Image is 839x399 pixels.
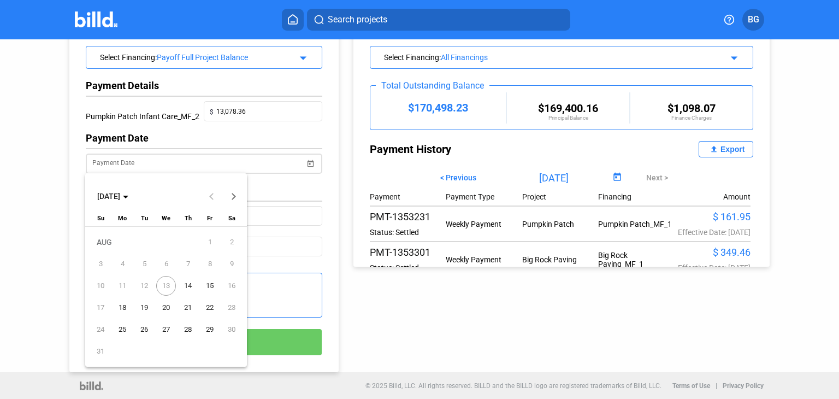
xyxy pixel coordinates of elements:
[113,298,132,318] span: 18
[133,319,155,341] button: August 26, 2025
[178,276,198,296] span: 14
[134,298,154,318] span: 19
[199,297,221,319] button: August 22, 2025
[156,276,176,296] span: 13
[200,232,220,252] span: 1
[91,276,110,296] span: 10
[222,320,241,339] span: 30
[91,254,110,274] span: 3
[221,253,243,275] button: August 9, 2025
[156,320,176,339] span: 27
[200,320,220,339] span: 29
[221,275,243,297] button: August 16, 2025
[134,320,154,339] span: 26
[222,185,244,207] button: Next month
[199,253,221,275] button: August 8, 2025
[90,319,111,341] button: August 24, 2025
[178,254,198,274] span: 7
[200,254,220,274] span: 8
[133,253,155,275] button: August 5, 2025
[222,232,241,252] span: 2
[221,297,243,319] button: August 23, 2025
[222,276,241,296] span: 16
[90,231,199,253] td: AUG
[222,298,241,318] span: 23
[155,297,177,319] button: August 20, 2025
[90,253,111,275] button: August 3, 2025
[177,275,199,297] button: August 14, 2025
[111,319,133,341] button: August 25, 2025
[177,319,199,341] button: August 28, 2025
[91,298,110,318] span: 17
[199,319,221,341] button: August 29, 2025
[200,298,220,318] span: 22
[90,297,111,319] button: August 17, 2025
[200,276,220,296] span: 15
[155,275,177,297] button: August 13, 2025
[162,215,170,222] span: We
[222,254,241,274] span: 9
[90,341,111,362] button: August 31, 2025
[185,215,192,222] span: Th
[97,215,104,222] span: Su
[91,342,110,361] span: 31
[178,320,198,339] span: 28
[177,253,199,275] button: August 7, 2025
[93,186,133,206] button: Choose month and year
[199,231,221,253] button: August 1, 2025
[133,297,155,319] button: August 19, 2025
[113,320,132,339] span: 25
[155,253,177,275] button: August 6, 2025
[111,253,133,275] button: August 4, 2025
[141,215,148,222] span: Tu
[113,254,132,274] span: 4
[156,254,176,274] span: 6
[156,298,176,318] span: 20
[134,276,154,296] span: 12
[199,275,221,297] button: August 15, 2025
[91,320,110,339] span: 24
[228,215,235,222] span: Sa
[90,275,111,297] button: August 10, 2025
[177,297,199,319] button: August 21, 2025
[113,276,132,296] span: 11
[178,298,198,318] span: 21
[134,254,154,274] span: 5
[221,231,243,253] button: August 2, 2025
[97,192,120,201] span: [DATE]
[111,275,133,297] button: August 11, 2025
[155,319,177,341] button: August 27, 2025
[207,215,212,222] span: Fr
[118,215,127,222] span: Mo
[133,275,155,297] button: August 12, 2025
[111,297,133,319] button: August 18, 2025
[221,319,243,341] button: August 30, 2025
